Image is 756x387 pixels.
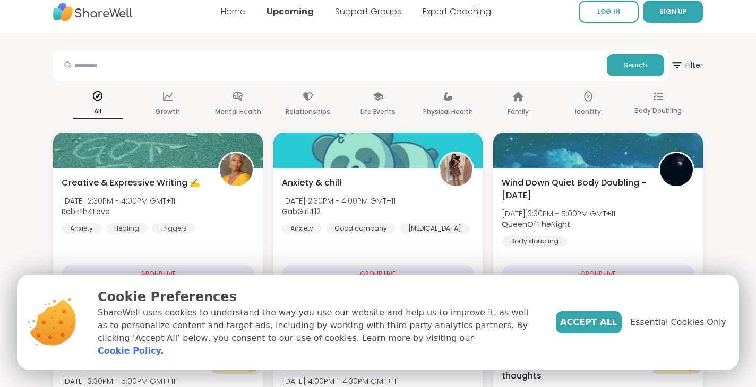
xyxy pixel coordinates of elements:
[286,105,330,118] p: Relationships
[62,265,254,283] div: GROUP LIVE
[282,196,396,206] span: [DATE] 2:30PM - 4:00PM GMT+11
[630,316,726,329] span: Essential Cookies Only
[560,316,617,329] span: Accept All
[98,306,539,357] p: ShareWell uses cookies to understand the way you use our website and help us to improve it, as we...
[360,105,396,118] p: Life Events
[282,223,322,234] div: Anxiety
[220,153,253,186] img: Rebirth4Love
[556,311,622,333] button: Accept All
[152,223,195,234] div: Triggers
[326,223,396,234] div: Good company
[575,105,601,118] p: Identity
[62,196,175,206] span: [DATE] 2:30PM - 4:00PM GMT+11
[634,104,682,117] p: Body Doubling
[400,223,470,234] div: [MEDICAL_DATA]
[73,105,123,119] p: All
[671,50,703,81] button: Filter
[267,5,314,17] a: Upcoming
[423,5,491,17] a: Expert Coaching
[579,1,639,23] a: LOG IN
[659,7,687,16] span: SIGN UP
[597,7,620,16] span: LOG IN
[508,105,529,118] p: Family
[502,177,647,202] span: Wind Down Quiet Body Doubling - [DATE]
[624,60,647,70] span: Search
[282,206,321,217] b: GabGirl412
[643,1,703,23] button: SIGN UP
[98,287,539,306] p: Cookie Preferences
[607,54,664,76] button: Search
[502,208,615,219] span: [DATE] 3:30PM - 5:00PM GMT+11
[423,105,473,118] p: Physical Health
[98,345,164,357] a: Cookie Policy.
[440,153,472,186] img: GabGirl412
[671,52,703,78] span: Filter
[502,219,570,230] b: QueenOfTheNight
[282,265,475,283] div: GROUP LIVE
[106,223,148,234] div: Healing
[62,223,101,234] div: Anxiety
[156,105,180,118] p: Growth
[221,5,245,17] a: Home
[282,376,396,386] span: [DATE] 4:00PM - 4:30PM GMT+11
[502,236,567,247] div: Body doubling
[62,177,200,189] span: Creative & Expressive Writing ✍️
[62,376,175,386] span: [DATE] 3:30PM - 5:00PM GMT+11
[62,206,110,217] b: Rebirth4Love
[282,177,341,189] span: Anxiety & chill
[502,265,694,283] div: GROUP LIVE
[215,105,261,118] p: Mental Health
[660,153,693,186] img: QueenOfTheNight
[335,5,401,17] a: Support Groups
